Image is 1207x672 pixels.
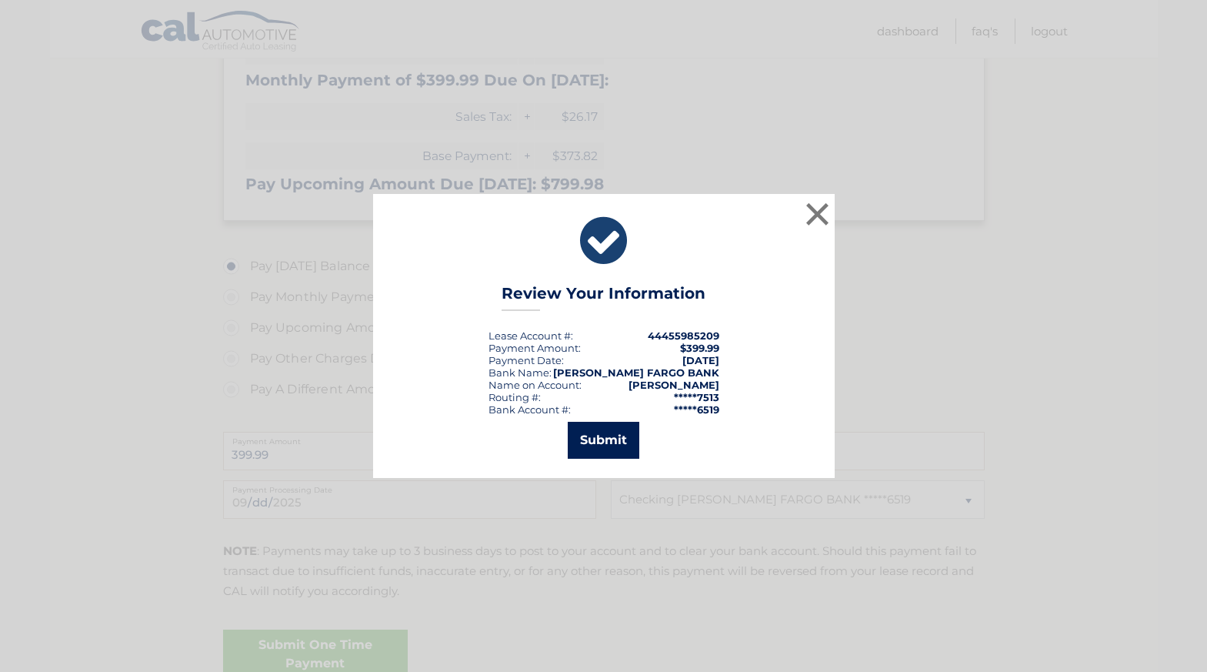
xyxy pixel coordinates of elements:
[488,391,541,403] div: Routing #:
[488,403,571,416] div: Bank Account #:
[488,379,582,391] div: Name on Account:
[680,342,719,354] span: $399.99
[488,329,573,342] div: Lease Account #:
[553,366,719,379] strong: [PERSON_NAME] FARGO BANK
[629,379,719,391] strong: [PERSON_NAME]
[648,329,719,342] strong: 44455985209
[568,422,639,459] button: Submit
[488,354,564,366] div: :
[682,354,719,366] span: [DATE]
[488,366,552,379] div: Bank Name:
[488,342,581,354] div: Payment Amount:
[802,199,833,229] button: ×
[502,284,705,311] h3: Review Your Information
[488,354,562,366] span: Payment Date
